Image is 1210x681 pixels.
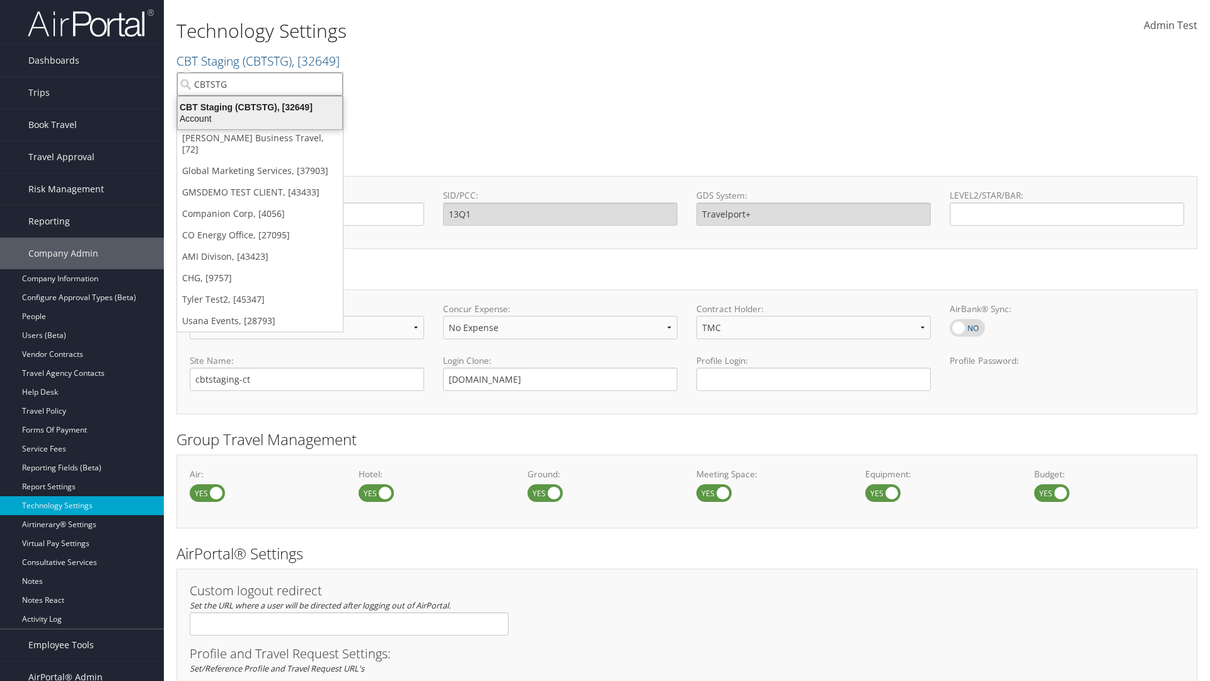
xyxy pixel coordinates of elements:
[176,150,1188,172] h2: GDS
[28,206,70,237] span: Reporting
[950,319,985,337] label: AirBank® Sync
[243,52,292,69] span: ( CBTSTG )
[190,600,451,611] em: Set the URL where a user will be directed after logging out of AirPortal.
[176,264,1197,285] h2: Online Booking Tool
[443,189,677,202] label: SID/PCC:
[176,429,1197,450] h2: Group Travel Management
[176,543,1197,564] h2: AirPortal® Settings
[292,52,340,69] span: , [ 32649 ]
[190,663,364,674] em: Set/Reference Profile and Travel Request URL's
[176,52,340,69] a: CBT Staging
[177,246,343,267] a: AMI Divison, [43423]
[696,189,931,202] label: GDS System:
[443,354,677,367] label: Login Clone:
[950,303,1184,315] label: AirBank® Sync:
[177,160,343,182] a: Global Marketing Services, [37903]
[28,109,77,141] span: Book Travel
[170,102,350,113] div: CBT Staging (CBTSTG), [32649]
[190,468,340,480] label: Air:
[28,629,94,661] span: Employee Tools
[190,585,509,597] h3: Custom logout redirect
[177,289,343,310] a: Tyler Test2, [45347]
[696,468,846,480] label: Meeting Space:
[177,182,343,203] a: GMSDEMO TEST CLIENT, [43433]
[170,113,350,124] div: Account
[177,203,343,224] a: Companion Corp, [4056]
[177,73,343,96] input: Search Accounts
[28,8,154,38] img: airportal-logo.png
[177,310,343,332] a: Usana Events, [28793]
[1144,6,1197,45] a: Admin Test
[359,468,509,480] label: Hotel:
[190,648,1184,660] h3: Profile and Travel Request Settings:
[1144,18,1197,32] span: Admin Test
[1034,468,1184,480] label: Budget:
[696,303,931,315] label: Contract Holder:
[28,238,98,269] span: Company Admin
[696,354,931,390] label: Profile Login:
[28,45,79,76] span: Dashboards
[177,224,343,246] a: CO Energy Office, [27095]
[28,141,95,173] span: Travel Approval
[190,354,424,367] label: Site Name:
[177,267,343,289] a: CHG, [9757]
[527,468,677,480] label: Ground:
[28,77,50,108] span: Trips
[865,468,1015,480] label: Equipment:
[950,354,1184,390] label: Profile Password:
[177,127,343,160] a: [PERSON_NAME] Business Travel, [72]
[28,173,104,205] span: Risk Management
[696,368,931,391] input: Profile Login:
[176,18,857,44] h1: Technology Settings
[950,189,1184,202] label: LEVEL2/STAR/BAR:
[443,303,677,315] label: Concur Expense:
